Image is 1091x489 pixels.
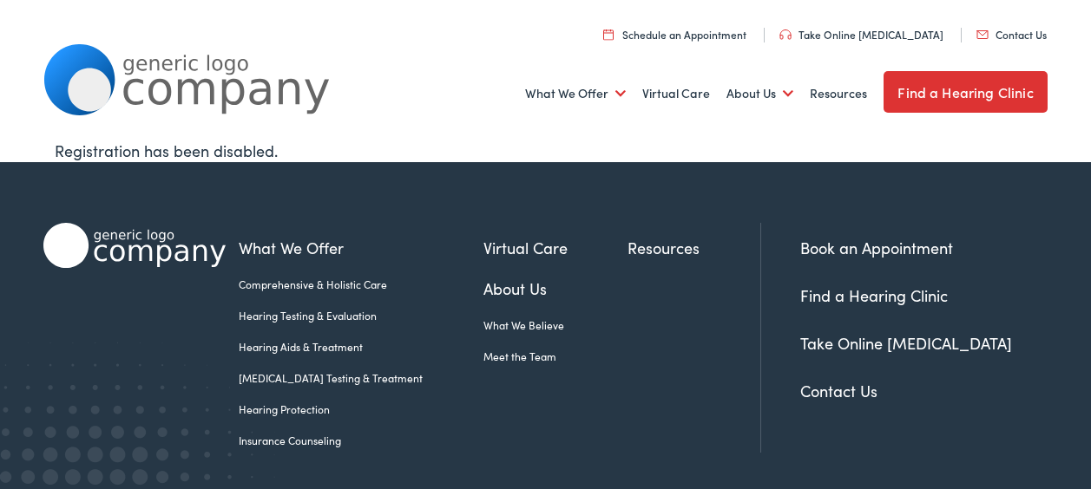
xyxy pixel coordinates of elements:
a: Resources [628,236,759,259]
a: Contact Us [976,27,1047,42]
a: Schedule an Appointment [603,27,746,42]
a: Meet the Team [483,349,628,364]
a: Virtual Care [642,62,710,126]
a: Book an Appointment [800,237,953,258]
img: utility icon [976,30,989,39]
a: Contact Us [800,380,877,401]
a: Hearing Aids & Treatment [239,339,483,355]
a: Comprehensive & Holistic Care [239,277,483,292]
img: utility icon [603,29,614,40]
a: Hearing Testing & Evaluation [239,308,483,323]
a: About Us [483,277,628,300]
a: What We Believe [483,317,628,333]
a: Find a Hearing Clinic [884,71,1047,113]
a: What We Offer [525,62,626,126]
a: Resources [810,62,867,126]
a: Insurance Counseling [239,433,483,448]
a: Take Online [MEDICAL_DATA] [800,332,1012,354]
a: Take Online [MEDICAL_DATA] [779,27,943,42]
a: What We Offer [239,236,483,259]
a: About Us [726,62,793,126]
a: Find a Hearing Clinic [800,284,948,306]
img: Alpaca Audiology [43,223,226,268]
img: utility icon [779,29,792,40]
div: Registration has been disabled. [55,139,1036,162]
a: [MEDICAL_DATA] Testing & Treatment [239,370,483,386]
a: Virtual Care [483,236,628,259]
a: Hearing Protection [239,401,483,417]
